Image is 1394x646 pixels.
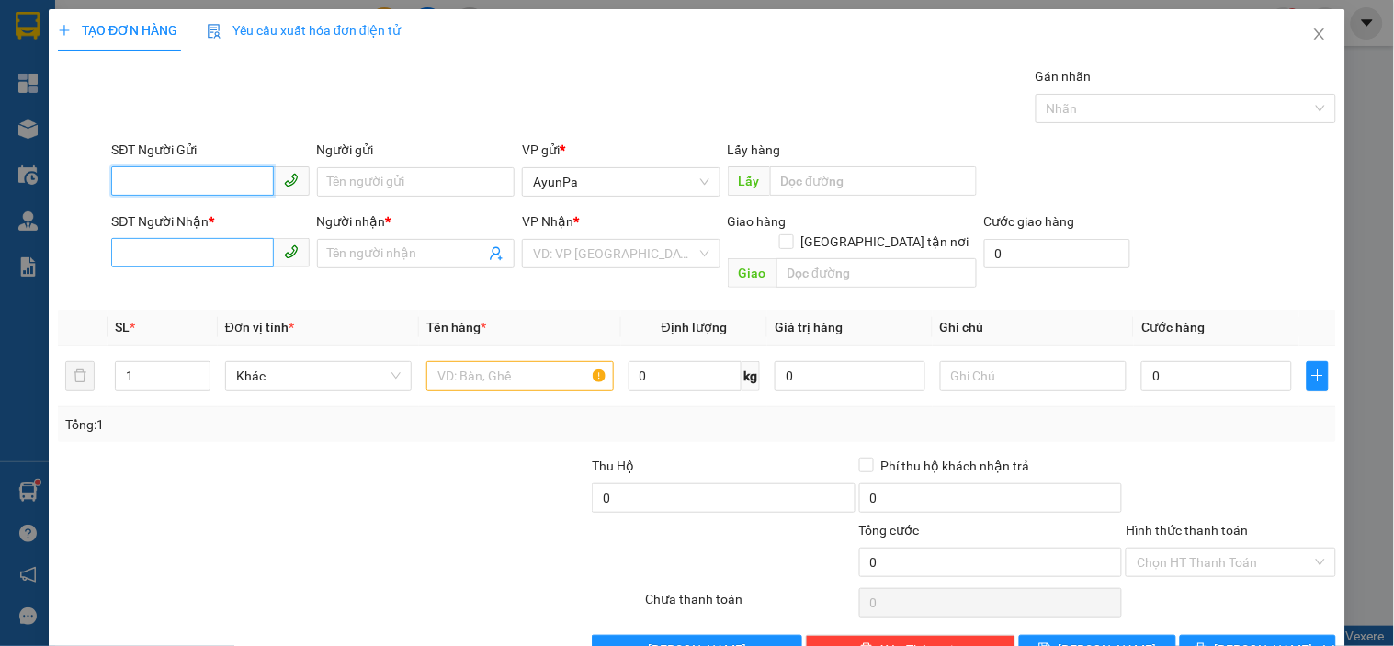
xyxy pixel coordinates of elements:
[207,23,401,38] span: Yêu cầu xuất hóa đơn điện tử
[794,232,977,252] span: [GEOGRAPHIC_DATA] tận nơi
[1308,368,1328,383] span: plus
[522,214,573,229] span: VP Nhận
[874,456,1037,476] span: Phí thu hộ khách nhận trả
[522,140,720,160] div: VP gửi
[47,13,123,40] b: Cô Hai
[643,589,856,621] div: Chưa thanh toán
[775,361,925,391] input: 0
[775,320,843,334] span: Giá trị hàng
[207,24,221,39] img: icon
[533,168,708,196] span: AyunPa
[236,362,401,390] span: Khác
[859,523,920,538] span: Tổng cước
[728,142,781,157] span: Lấy hàng
[984,239,1131,268] input: Cước giao hàng
[284,244,299,259] span: phone
[317,211,515,232] div: Người nhận
[728,166,770,196] span: Lấy
[1126,523,1248,538] label: Hình thức thanh toán
[1036,69,1092,84] label: Gán nhãn
[58,23,177,38] span: TẠO ĐƠN HÀNG
[728,214,787,229] span: Giao hàng
[8,57,102,85] h2: EHNU2XZG
[111,211,309,232] div: SĐT Người Nhận
[662,320,727,334] span: Định lượng
[592,459,634,473] span: Thu Hộ
[1141,320,1205,334] span: Cước hàng
[115,320,130,334] span: SL
[164,127,226,159] span: 1bao
[728,258,776,288] span: Giao
[111,140,309,160] div: SĐT Người Gửi
[58,24,71,37] span: plus
[489,246,504,261] span: user-add
[933,310,1134,346] th: Ghi chú
[65,414,539,435] div: Tổng: 1
[1312,27,1327,41] span: close
[742,361,760,391] span: kg
[164,100,230,122] span: AyunPa
[164,50,232,63] span: [DATE] 08:02
[284,173,299,187] span: phone
[770,166,977,196] input: Dọc đường
[1294,9,1345,61] button: Close
[984,214,1075,229] label: Cước giao hàng
[426,361,613,391] input: VD: Bàn, Ghế
[164,70,314,92] span: Gửi: 0943446608
[225,320,294,334] span: Đơn vị tính
[776,258,977,288] input: Dọc đường
[65,361,95,391] button: delete
[1307,361,1329,391] button: plus
[940,361,1127,391] input: Ghi Chú
[317,140,515,160] div: Người gửi
[426,320,486,334] span: Tên hàng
